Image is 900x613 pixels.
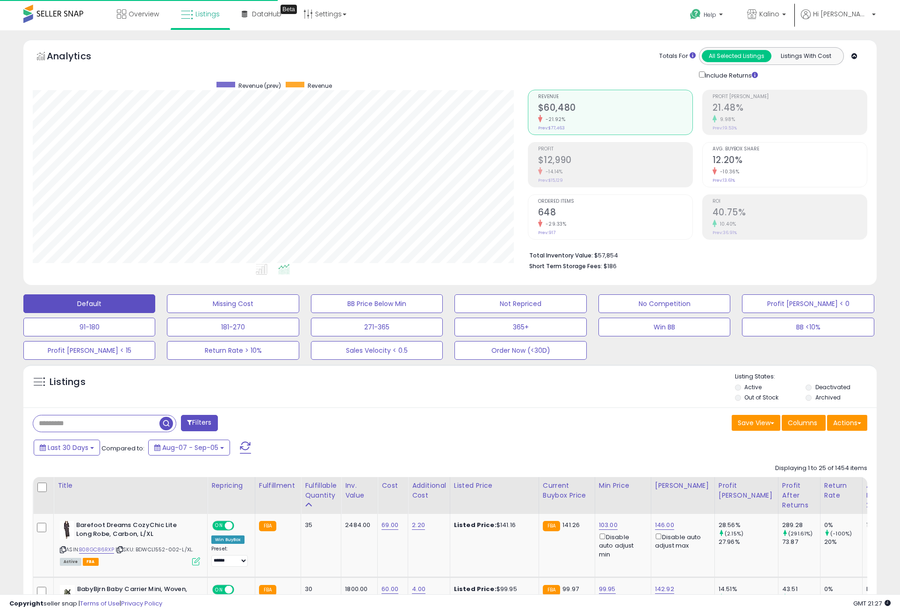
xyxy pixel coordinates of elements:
[382,520,398,530] a: 69.00
[454,294,586,313] button: Not Repriced
[732,415,780,431] button: Save View
[529,262,602,270] b: Short Term Storage Fees:
[211,481,251,491] div: Repricing
[827,415,867,431] button: Actions
[538,102,692,115] h2: $60,480
[529,249,860,260] li: $57,854
[167,341,299,360] button: Return Rate > 10%
[311,318,443,336] button: 271-365
[713,102,867,115] h2: 21.48%
[659,52,696,61] div: Totals For
[60,521,74,540] img: 31tC9WXkAyL._SL40_.jpg
[305,585,334,593] div: 30
[211,546,248,567] div: Preset:
[702,50,771,62] button: All Selected Listings
[543,585,560,595] small: FBA
[543,481,591,500] div: Current Buybox Price
[60,521,200,564] div: ASIN:
[725,530,743,537] small: (2.15%)
[58,481,203,491] div: Title
[382,481,404,491] div: Cost
[742,294,874,313] button: Profit [PERSON_NAME] < 0
[101,444,144,453] span: Compared to:
[305,481,337,500] div: Fulfillable Quantity
[50,376,86,389] h5: Listings
[782,481,816,510] div: Profit After Returns
[538,147,692,152] span: Profit
[47,50,109,65] h5: Analytics
[345,521,370,529] div: 2484.00
[34,440,100,456] button: Last 30 Days
[195,9,220,19] span: Listings
[562,520,580,529] span: 141.26
[259,521,276,531] small: FBA
[719,481,774,500] div: Profit [PERSON_NAME]
[9,599,162,608] div: seller snap | |
[717,116,735,123] small: 9.98%
[543,521,560,531] small: FBA
[655,481,711,491] div: [PERSON_NAME]
[655,584,674,594] a: 142.92
[713,207,867,220] h2: 40.75%
[538,125,565,131] small: Prev: $77,463
[853,599,891,608] span: 2025-10-6 21:27 GMT
[121,599,162,608] a: Privacy Policy
[308,82,332,90] span: Revenue
[713,147,867,152] span: Avg. Buybox Share
[683,1,732,30] a: Help
[60,558,81,566] span: All listings currently available for purchase on Amazon
[213,522,225,530] span: ON
[598,318,730,336] button: Win BB
[538,178,563,183] small: Prev: $15,129
[717,221,736,228] small: 10.40%
[690,8,701,20] i: Get Help
[77,585,191,605] b: BabyBjrn Baby Carrier Mini, Woven, Dark Green
[604,262,617,271] span: $186
[9,599,43,608] strong: Copyright
[713,94,867,100] span: Profit [PERSON_NAME]
[598,294,730,313] button: No Competition
[599,481,647,491] div: Min Price
[542,221,567,228] small: -29.33%
[782,585,820,593] div: 43.51
[538,207,692,220] h2: 648
[771,50,841,62] button: Listings With Cost
[824,585,862,593] div: 0%
[599,520,618,530] a: 103.00
[412,584,425,594] a: 4.00
[713,199,867,204] span: ROI
[801,9,876,30] a: Hi [PERSON_NAME]
[717,168,740,175] small: -10.36%
[824,538,862,546] div: 20%
[79,546,114,554] a: B08GC86RXP
[211,535,245,544] div: Win BuyBox
[744,383,762,391] label: Active
[713,155,867,167] h2: 12.20%
[129,9,159,19] span: Overview
[813,9,869,19] span: Hi [PERSON_NAME]
[345,585,370,593] div: 1800.00
[744,393,778,401] label: Out of Stock
[529,251,593,259] b: Total Inventory Value:
[742,318,874,336] button: BB <10%
[345,481,374,500] div: Inv. value
[713,230,737,235] small: Prev: 36.91%
[281,5,297,14] div: Tooltip anchor
[115,546,193,553] span: | SKU: BDWCL1552-002-L/XL.
[824,481,858,500] div: Return Rate
[599,532,644,559] div: Disable auto adjust min
[538,199,692,204] span: Ordered Items
[830,530,852,537] small: (-100%)
[454,584,497,593] b: Listed Price:
[181,415,217,431] button: Filters
[311,341,443,360] button: Sales Velocity < 0.5
[719,538,778,546] div: 27.96%
[562,584,579,593] span: 99.97
[259,481,297,491] div: Fulfillment
[542,116,566,123] small: -21.92%
[48,443,88,452] span: Last 30 Days
[412,520,425,530] a: 2.20
[538,230,555,235] small: Prev: 917
[23,294,155,313] button: Default
[454,341,586,360] button: Order Now (<30D)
